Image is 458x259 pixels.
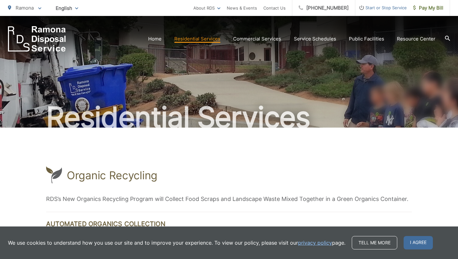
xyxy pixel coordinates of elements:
a: Contact Us [263,4,286,12]
h2: Residential Services [8,101,450,133]
a: About RDS [193,4,220,12]
p: RDS’s New Organics Recycling Program will Collect Food Scraps and Landscape Waste Mixed Together ... [46,194,412,204]
a: Commercial Services [233,35,281,43]
a: Tell me more [352,236,397,249]
h2: Automated Organics Collection [46,220,412,228]
h1: Organic Recycling [67,169,157,182]
a: Home [148,35,162,43]
a: Residential Services [174,35,220,43]
a: EDCD logo. Return to the homepage. [8,26,66,52]
a: News & Events [227,4,257,12]
a: privacy policy [298,239,332,247]
a: Resource Center [397,35,435,43]
span: Ramona [16,5,34,11]
span: English [51,3,83,14]
span: I agree [404,236,433,249]
a: Public Facilities [349,35,384,43]
span: Pay My Bill [413,4,443,12]
p: We use cookies to understand how you use our site and to improve your experience. To view our pol... [8,239,345,247]
a: Service Schedules [294,35,336,43]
